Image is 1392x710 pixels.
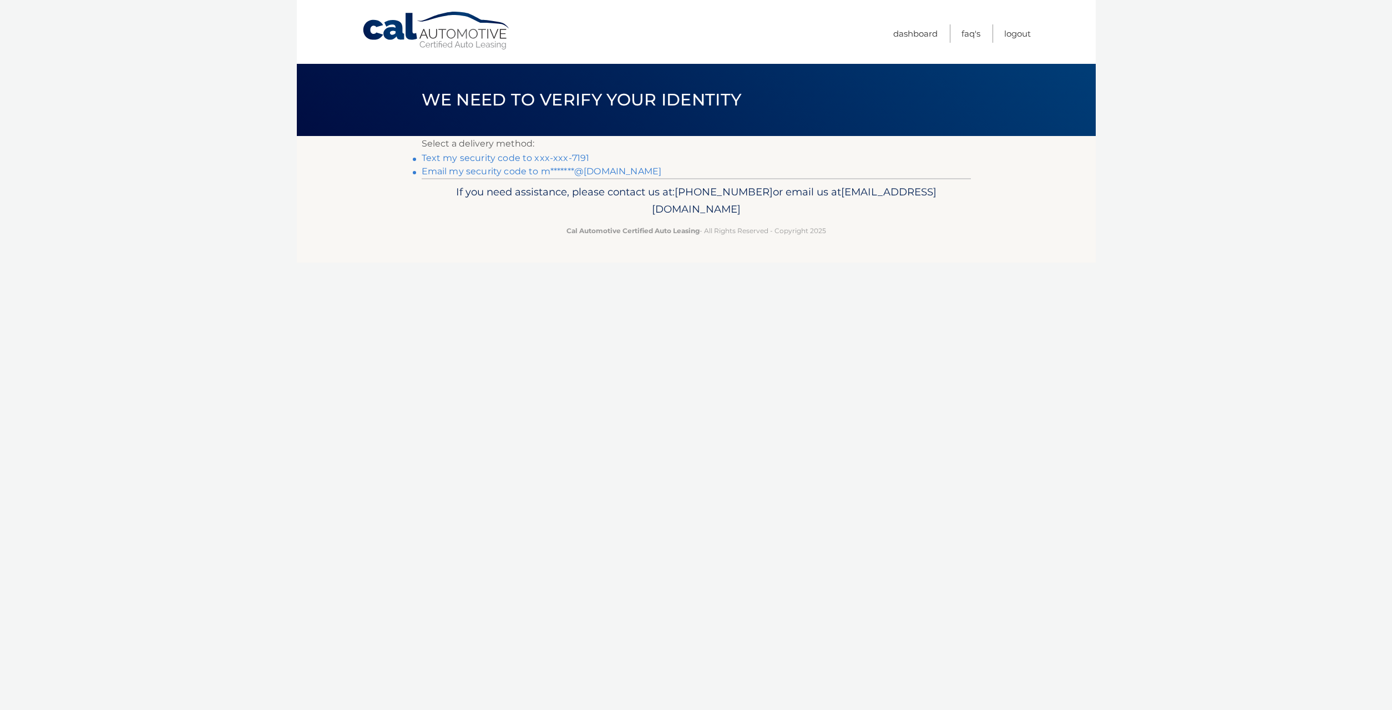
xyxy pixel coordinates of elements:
a: Dashboard [893,24,938,43]
p: If you need assistance, please contact us at: or email us at [429,183,964,219]
a: Logout [1004,24,1031,43]
span: We need to verify your identity [422,89,742,110]
p: Select a delivery method: [422,136,971,152]
a: Text my security code to xxx-xxx-7191 [422,153,590,163]
a: Email my security code to m*******@[DOMAIN_NAME] [422,166,662,177]
a: Cal Automotive [362,11,512,51]
strong: Cal Automotive Certified Auto Leasing [566,226,700,235]
span: [PHONE_NUMBER] [675,185,773,198]
p: - All Rights Reserved - Copyright 2025 [429,225,964,236]
a: FAQ's [961,24,980,43]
